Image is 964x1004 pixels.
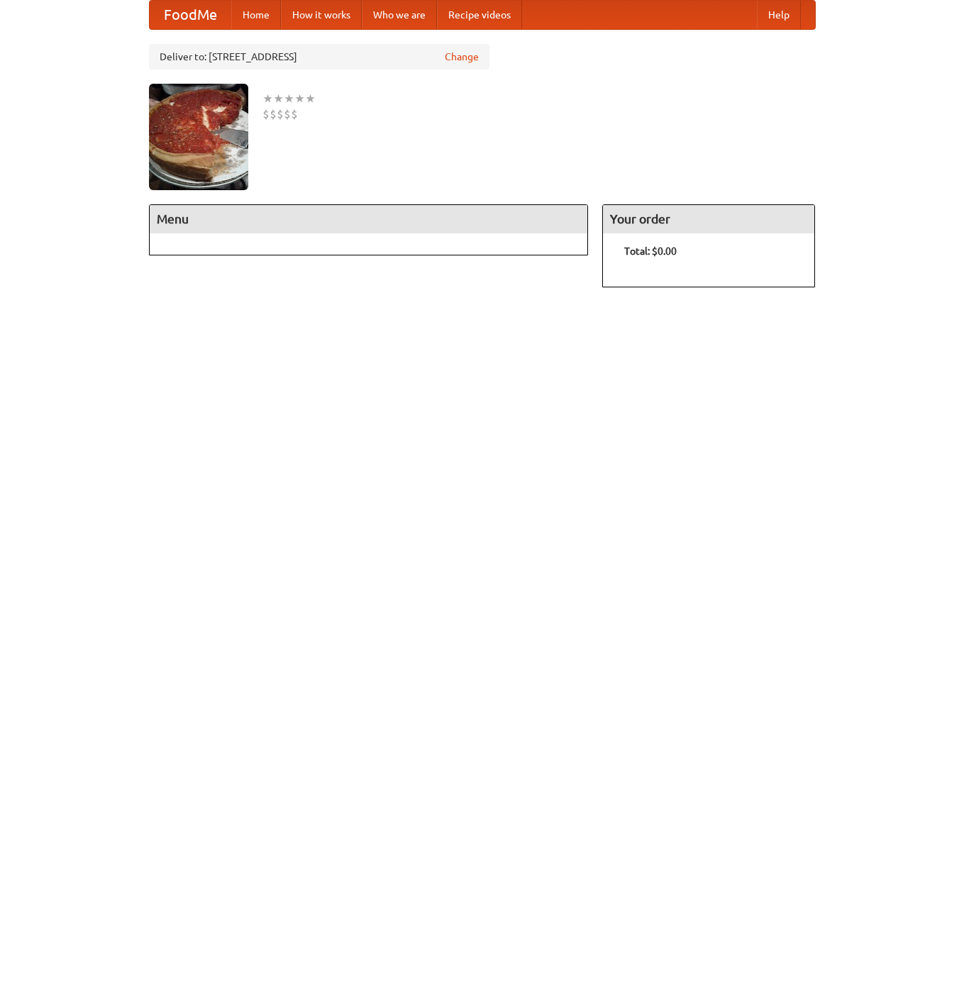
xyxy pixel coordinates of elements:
li: $ [262,106,270,122]
li: $ [291,106,298,122]
a: Who we are [362,1,437,29]
li: ★ [294,91,305,106]
li: ★ [305,91,316,106]
li: ★ [262,91,273,106]
a: Recipe videos [437,1,522,29]
a: How it works [281,1,362,29]
div: Deliver to: [STREET_ADDRESS] [149,44,489,70]
a: Help [757,1,801,29]
h4: Menu [150,205,588,233]
li: $ [284,106,291,122]
a: FoodMe [150,1,231,29]
li: ★ [273,91,284,106]
li: ★ [284,91,294,106]
a: Change [445,50,479,64]
b: Total: $0.00 [624,246,677,257]
h4: Your order [603,205,814,233]
img: angular.jpg [149,84,248,190]
li: $ [270,106,277,122]
a: Home [231,1,281,29]
li: $ [277,106,284,122]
